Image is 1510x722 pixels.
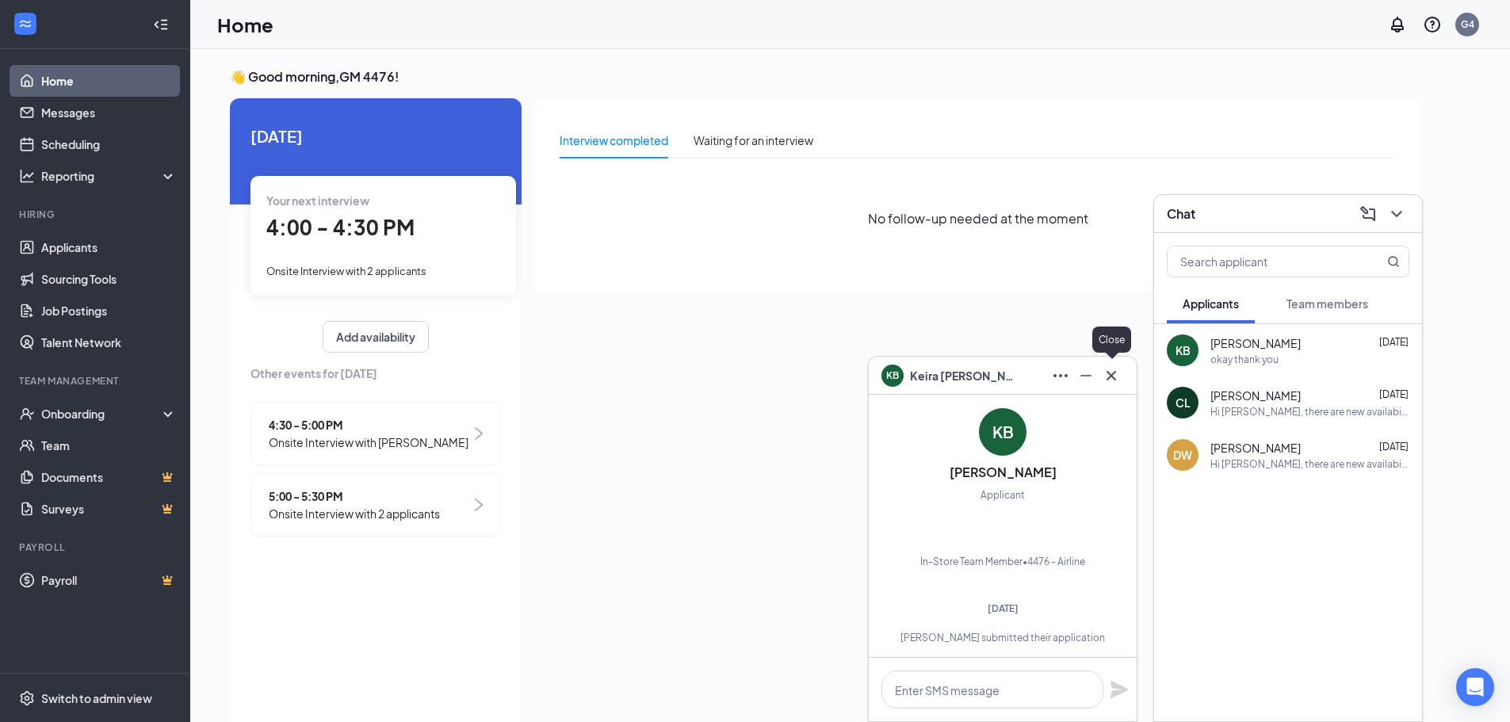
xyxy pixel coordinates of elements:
svg: Plane [1110,680,1129,699]
div: DW [1173,447,1192,463]
div: [PERSON_NAME] submitted their application [882,631,1123,644]
span: [PERSON_NAME] [1210,440,1301,456]
a: Sourcing Tools [41,263,177,295]
a: SurveysCrown [41,493,177,525]
svg: Minimize [1076,366,1095,385]
span: [DATE] [250,124,501,148]
button: Minimize [1073,363,1099,388]
div: okay thank you [1210,353,1279,366]
div: Reporting [41,168,178,184]
span: Onsite Interview with 2 applicants [269,505,440,522]
span: Onsite Interview with [PERSON_NAME] [269,434,468,451]
div: Team Management [19,374,174,388]
div: Switch to admin view [41,690,152,706]
div: Hi [PERSON_NAME], there are new availabilities for an interview. This is a reminder to schedule y... [1210,457,1409,471]
button: Ellipses [1048,363,1073,388]
span: [PERSON_NAME] [1210,335,1301,351]
h3: Chat [1167,205,1195,223]
svg: WorkstreamLogo [17,16,33,32]
span: 4:00 - 4:30 PM [266,214,415,240]
input: Search applicant [1168,246,1355,277]
span: Your next interview [266,193,369,208]
a: Scheduling [41,128,177,160]
div: In-Store Team Member • 4476 - Airline [920,554,1085,570]
span: [PERSON_NAME] [1210,388,1301,403]
div: Close [1092,327,1131,353]
a: Team [41,430,177,461]
span: [DATE] [988,602,1019,614]
a: Job Postings [41,295,177,327]
div: Interview completed [560,132,668,149]
button: Cross [1099,363,1124,388]
div: Waiting for an interview [694,132,813,149]
div: Onboarding [41,406,163,422]
span: Onsite Interview with 2 applicants [266,265,426,277]
a: Applicants [41,231,177,263]
svg: Collapse [153,17,169,32]
svg: Analysis [19,168,35,184]
svg: Notifications [1388,15,1407,34]
a: Talent Network [41,327,177,358]
span: 4:30 - 5:00 PM [269,416,468,434]
svg: QuestionInfo [1423,15,1442,34]
svg: MagnifyingGlass [1387,255,1400,268]
a: DocumentsCrown [41,461,177,493]
a: Home [41,65,177,97]
span: Other events for [DATE] [250,365,501,382]
span: 5:00 - 5:30 PM [269,487,440,505]
span: Applicants [1183,296,1239,311]
svg: ComposeMessage [1359,204,1378,223]
svg: UserCheck [19,406,35,422]
button: Add availability [323,321,429,353]
span: No follow-up needed at the moment [868,208,1088,228]
button: ComposeMessage [1355,201,1381,227]
div: Hi [PERSON_NAME], there are new availabilities for an interview. This is a reminder to schedule y... [1210,405,1409,418]
svg: Cross [1102,366,1121,385]
div: Hiring [19,208,174,221]
svg: Settings [19,690,35,706]
a: Messages [41,97,177,128]
div: CL [1176,395,1191,411]
button: ChevronDown [1384,201,1409,227]
svg: ChevronDown [1387,204,1406,223]
span: [DATE] [1379,441,1409,453]
h1: Home [217,11,273,38]
div: G4 [1461,17,1474,31]
div: Applicant [981,487,1025,503]
div: KB [1176,342,1191,358]
div: Payroll [19,541,174,554]
h3: 👋 Good morning, GM 4476 ! [230,68,1422,86]
div: KB [992,421,1014,443]
div: Open Intercom Messenger [1456,668,1494,706]
span: [DATE] [1379,336,1409,348]
span: Team members [1286,296,1368,311]
h3: [PERSON_NAME] [950,464,1057,481]
svg: Ellipses [1051,366,1070,385]
span: [DATE] [1379,388,1409,400]
a: PayrollCrown [41,564,177,596]
span: Keira [PERSON_NAME] [910,367,1021,384]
